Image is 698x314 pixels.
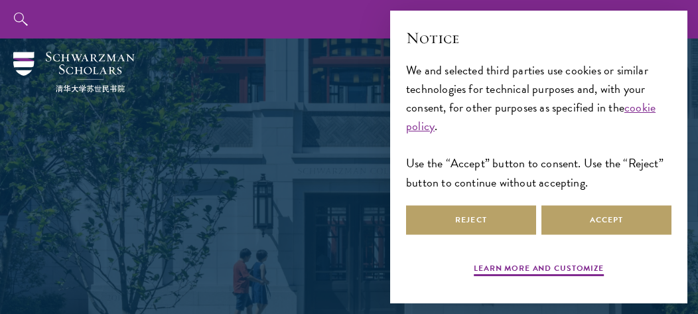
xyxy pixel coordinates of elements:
[406,98,656,135] a: cookie policy
[13,52,135,92] img: Schwarzman Scholars
[406,61,671,192] div: We and selected third parties use cookies or similar technologies for technical purposes and, wit...
[541,205,671,235] button: Accept
[406,27,671,49] h2: Notice
[406,205,536,235] button: Reject
[474,262,604,278] button: Learn more and customize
